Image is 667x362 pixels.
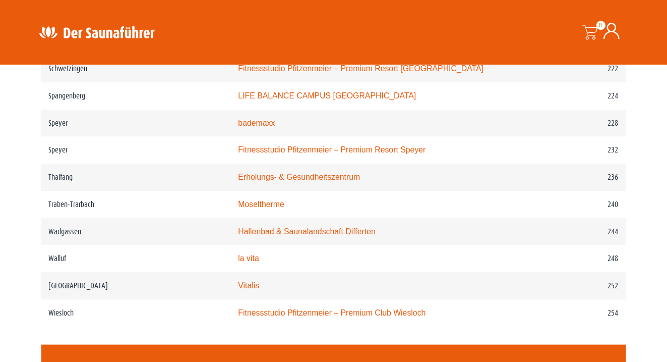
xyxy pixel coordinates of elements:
[41,82,231,110] td: Spangenberg
[238,145,426,154] a: Fitnessstudio Pfitzenmeier – Premium Resort Speyer
[238,200,284,209] a: Moseltherme
[515,164,626,191] td: 236
[238,173,360,181] a: Erholungs- & Gesundheitszentrum
[41,218,231,245] td: Wadgassen
[515,55,626,82] td: 222
[515,299,626,327] td: 254
[238,91,416,100] a: LIFE BALANCE CAMPUS [GEOGRAPHIC_DATA]
[238,227,376,236] a: Hallenbad & Saunalandschaft Differten
[515,191,626,218] td: 240
[41,55,231,82] td: Schwetzingen
[238,64,483,73] a: Fitnessstudio Pfitzenmeier – Premium Resort [GEOGRAPHIC_DATA]
[41,164,231,191] td: Thalfang
[238,254,259,263] a: la vita
[515,82,626,110] td: 224
[41,272,231,299] td: [GEOGRAPHIC_DATA]
[41,136,231,164] td: Speyer
[41,299,231,327] td: Wiesloch
[515,272,626,299] td: 252
[515,110,626,137] td: 228
[238,119,275,127] a: bademaxx
[41,245,231,272] td: Walluf
[41,191,231,218] td: Traben-Trarbach
[515,218,626,245] td: 244
[238,281,259,290] a: Vitalis
[515,136,626,164] td: 232
[41,110,231,137] td: Speyer
[515,245,626,272] td: 248
[596,21,605,30] span: 0
[238,308,426,317] a: Fitnessstudio Pfitzenmeier – Premium Club Wiesloch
